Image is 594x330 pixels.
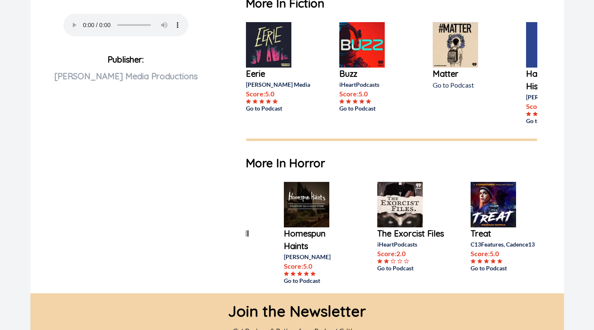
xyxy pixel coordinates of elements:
[246,89,313,99] p: Score: 5.0
[471,182,516,227] img: Treat
[526,101,593,111] p: Score: 5.0
[377,182,423,227] img: The Exorcist Files
[284,261,351,271] p: Score: 5.0
[54,71,198,81] span: [PERSON_NAME] Media Productions
[526,68,593,93] a: Harford: An Oral History
[339,68,406,80] a: Buzz
[339,80,406,89] p: iHeartPodcasts
[377,264,444,272] a: Go to Podcast
[471,240,537,249] p: C13Features, Cadence13
[433,80,499,90] p: Go to Podcast
[377,240,444,249] p: iHeartPodcasts
[246,68,313,80] a: Eerie
[339,89,406,99] p: Score: 5.0
[377,249,444,259] p: Score: 2.0
[526,22,571,68] img: Harford: An Oral History
[284,252,351,261] p: [PERSON_NAME]
[246,154,537,172] h1: More In Horror
[471,227,537,240] a: Treat
[471,264,537,272] a: Go to Podcast
[471,249,537,259] p: Score: 5.0
[526,93,593,101] p: [PERSON_NAME]
[246,104,313,113] a: Go to Podcast
[37,51,215,111] p: Publisher:
[433,22,478,68] img: Matter
[228,293,366,322] div: Join the Newsletter
[433,68,499,80] a: Matter
[246,22,291,68] img: Eerie
[246,80,313,89] p: [PERSON_NAME] Media
[63,14,188,36] audio: Your browser does not support the audio element
[284,182,329,227] img: Homespun Haints
[284,227,351,252] a: Homespun Haints
[284,276,351,285] a: Go to Podcast
[526,116,593,125] a: Go to Podcast
[377,227,444,240] a: The Exorcist Files
[339,104,406,113] a: Go to Podcast
[339,22,385,68] img: Buzz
